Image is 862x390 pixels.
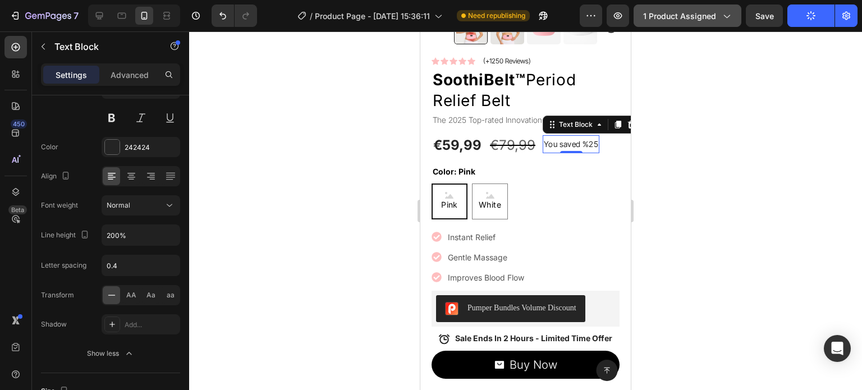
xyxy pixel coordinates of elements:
div: 242424 [125,143,177,153]
input: Auto [102,225,180,245]
div: Color [41,142,58,152]
button: Show less [41,343,180,364]
p: Advanced [111,69,149,81]
div: Font weight [41,200,78,210]
button: 1 product assigned [634,4,741,27]
button: 7 [4,4,84,27]
span: 1 product assigned [643,10,716,22]
p: 7 [74,9,79,22]
iframe: Design area [420,31,631,390]
div: Align [41,169,72,184]
div: Letter spacing [41,260,86,270]
p: Settings [56,69,87,81]
span: Aa [146,290,155,300]
input: Auto [102,255,180,276]
button: Normal [102,195,180,215]
div: Shadow [41,319,67,329]
div: 450 [11,120,27,129]
div: Transform [41,290,74,300]
div: Open Intercom Messenger [824,335,851,362]
div: Show less [87,348,135,359]
span: AA [126,290,136,300]
span: aa [167,290,175,300]
div: Beta [8,205,27,214]
div: Undo/Redo [212,4,257,27]
span: Product Page - [DATE] 15:36:11 [315,10,430,22]
div: Line height [41,228,91,243]
p: Text Block [54,40,150,53]
span: Save [755,11,774,21]
button: Save [746,4,783,27]
span: Need republishing [468,11,525,21]
div: Add... [125,320,177,330]
span: / [310,10,313,22]
span: Normal [107,201,130,209]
